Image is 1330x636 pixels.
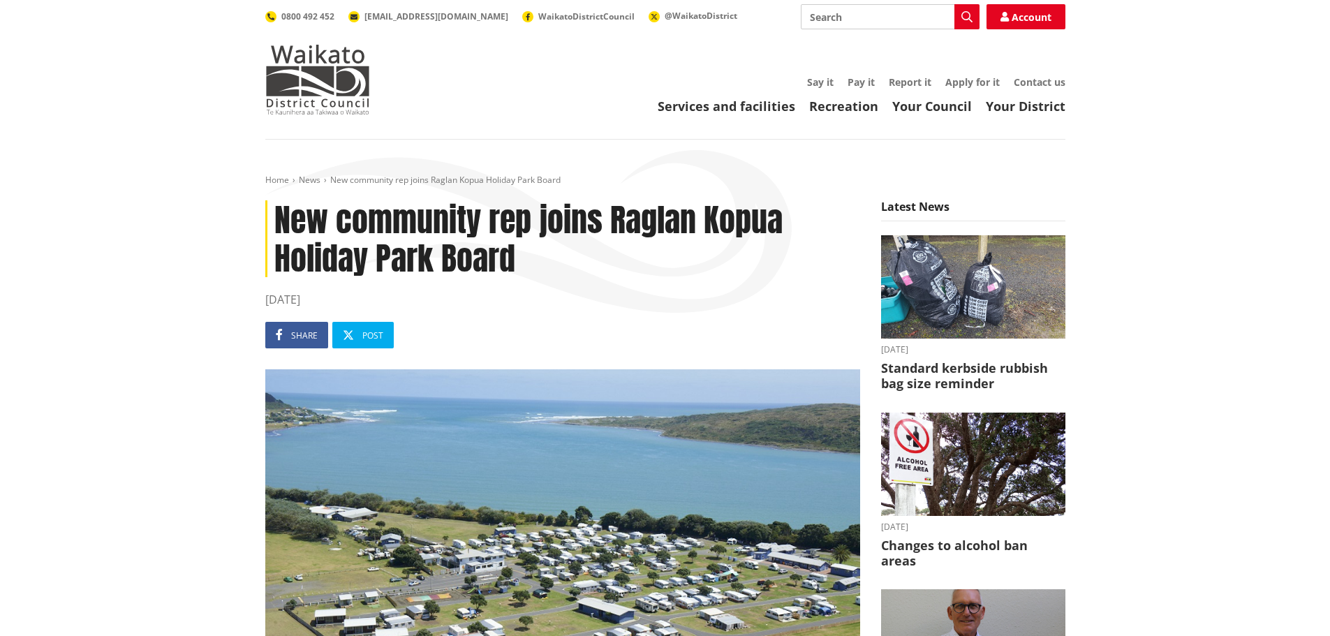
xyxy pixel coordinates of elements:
[881,413,1065,569] a: [DATE] Changes to alcohol ban areas
[332,322,394,348] a: Post
[807,75,834,89] a: Say it
[889,75,931,89] a: Report it
[881,346,1065,354] time: [DATE]
[281,10,334,22] span: 0800 492 452
[848,75,875,89] a: Pay it
[665,10,737,22] span: @WaikatoDistrict
[299,174,320,186] a: News
[881,523,1065,531] time: [DATE]
[522,10,635,22] a: WaikatoDistrictCouncil
[987,4,1065,29] a: Account
[291,330,318,341] span: Share
[801,4,980,29] input: Search input
[1014,75,1065,89] a: Contact us
[809,98,878,114] a: Recreation
[265,174,289,186] a: Home
[945,75,1000,89] a: Apply for it
[265,291,860,308] time: [DATE]
[364,10,508,22] span: [EMAIL_ADDRESS][DOMAIN_NAME]
[658,98,795,114] a: Services and facilities
[265,322,328,348] a: Share
[881,235,1065,392] a: [DATE] Standard kerbside rubbish bag size reminder
[986,98,1065,114] a: Your District
[881,361,1065,391] h3: Standard kerbside rubbish bag size reminder
[265,45,370,114] img: Waikato District Council - Te Kaunihera aa Takiwaa o Waikato
[881,200,1065,221] h5: Latest News
[892,98,972,114] a: Your Council
[265,200,860,277] h1: New community rep joins Raglan Kopua Holiday Park Board
[649,10,737,22] a: @WaikatoDistrict
[348,10,508,22] a: [EMAIL_ADDRESS][DOMAIN_NAME]
[881,413,1065,517] img: Alcohol Control Bylaw adopted - August 2025 (2)
[538,10,635,22] span: WaikatoDistrictCouncil
[362,330,383,341] span: Post
[881,235,1065,339] img: 20250825_074435
[330,174,561,186] span: New community rep joins Raglan Kopua Holiday Park Board
[265,10,334,22] a: 0800 492 452
[265,175,1065,186] nav: breadcrumb
[881,538,1065,568] h3: Changes to alcohol ban areas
